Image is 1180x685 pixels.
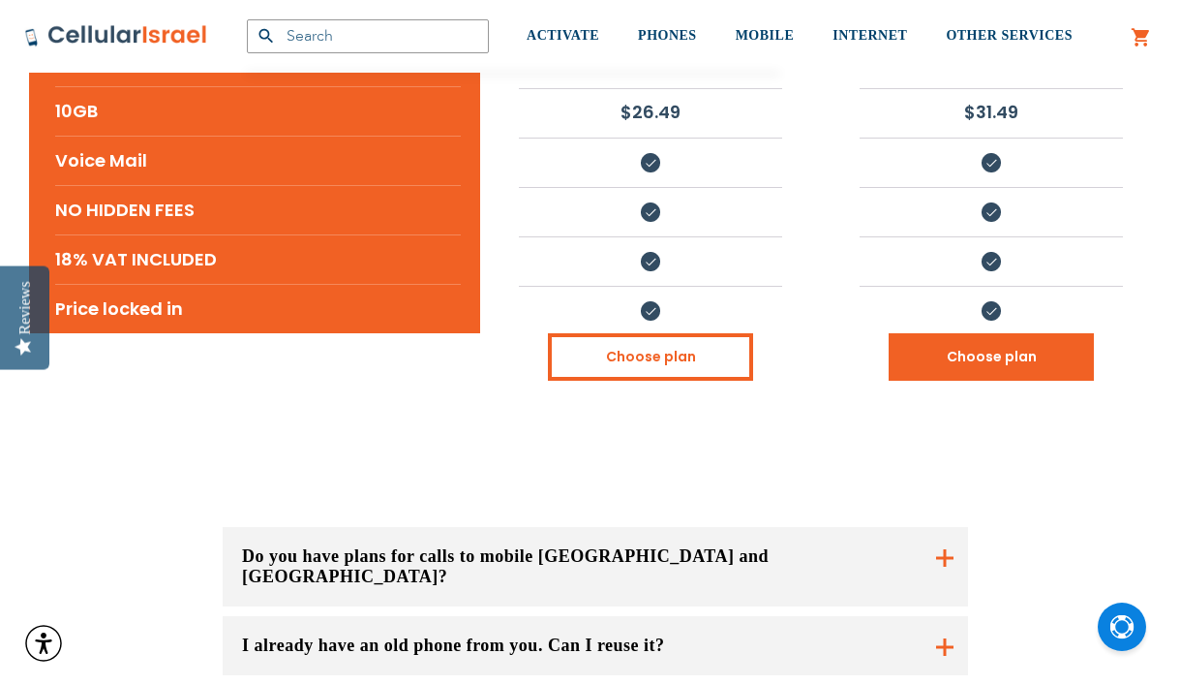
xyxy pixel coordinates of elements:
li: Voice Mail [55,136,461,185]
li: Price locked in [55,284,461,333]
div: Reviews [16,281,34,334]
li: $26.49 [519,88,782,135]
li: $31.49 [860,88,1123,135]
button: I already have an old phone from you. Can I reuse it? [223,616,968,675]
a: Choose plan [889,333,1094,381]
span: INTERNET [832,28,907,43]
button: Do you have plans for calls to mobile [GEOGRAPHIC_DATA] and [GEOGRAPHIC_DATA]? [223,527,968,607]
li: 10GB [55,86,461,136]
span: ACTIVATE [527,28,599,43]
a: Choose plan [548,333,753,381]
span: OTHER SERVICES [946,28,1073,43]
img: Cellular Israel Logo [24,24,208,47]
span: PHONES [638,28,697,43]
li: NO HIDDEN FEES [55,185,461,234]
input: Search [247,19,489,53]
span: MOBILE [736,28,795,43]
li: 18% VAT INCLUDED [55,234,461,284]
